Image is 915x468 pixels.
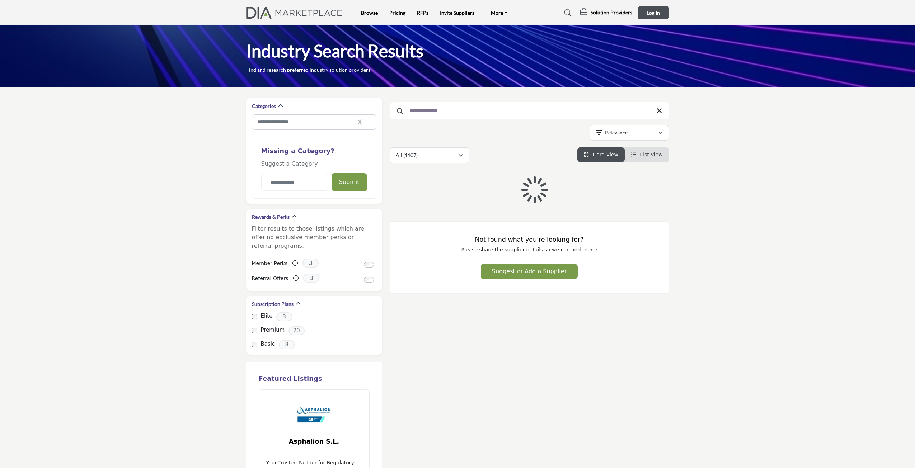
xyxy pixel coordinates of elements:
p: Relevance [605,129,628,136]
a: Invite Suppliers [440,10,474,16]
h2: Missing a Category? [261,147,367,160]
h2: Categories [252,103,276,110]
input: Category Name [261,174,328,191]
span: 8 [279,340,295,349]
span: Card View [593,152,618,157]
label: Elite [261,312,273,320]
button: Submit [332,173,367,191]
a: View Card [584,152,618,157]
a: More [486,8,512,18]
input: Search Keyword [390,102,669,119]
input: select Basic checkbox [252,342,257,347]
h5: Solution Providers [591,9,632,16]
span: Log In [647,10,660,16]
img: Asphalion S.L. [296,397,332,433]
h2: Rewards & Perks [252,213,290,221]
div: Solution Providers [580,9,632,17]
li: Card View [577,147,625,162]
h3: Not found what you're looking for? [404,236,654,244]
span: Please share the supplier details so we can add them: [461,247,597,252]
input: select Elite checkbox [252,314,257,319]
label: Referral Offers [252,272,288,285]
img: Site Logo [246,7,346,19]
span: Suggest or Add a Supplier [492,268,567,275]
button: Log In [638,6,669,19]
button: All (1107) [390,147,469,163]
button: Relevance [590,125,669,141]
span: 3 [276,312,292,321]
p: Filter results to those listings which are offering exclusive member perks or referral programs. [252,224,376,250]
span: 3 [302,259,319,268]
a: Browse [361,10,378,16]
p: All (1107) [396,152,418,159]
a: Pricing [389,10,405,16]
a: View List [631,152,663,157]
span: List View [640,152,662,157]
span: 3 [303,274,319,283]
a: Asphalion S.L. [289,438,339,445]
li: List View [625,147,669,162]
label: Premium [261,326,285,334]
label: Basic [261,340,275,348]
span: 20 [288,326,305,335]
span: Suggest a Category [261,160,318,167]
h1: Industry Search Results [246,40,423,62]
h2: Featured Listings [259,375,370,383]
input: select Premium checkbox [252,328,257,333]
h2: Subscription Plans [252,301,294,308]
label: Member Perks [252,257,288,270]
input: Search Category [252,114,376,130]
p: Find and research preferred industry solution providers [246,66,370,74]
input: Switch to Referral Offers [364,277,374,283]
a: RFPs [417,10,428,16]
button: Suggest or Add a Supplier [481,264,578,279]
a: Search [557,7,576,19]
input: Switch to Member Perks [364,262,374,268]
